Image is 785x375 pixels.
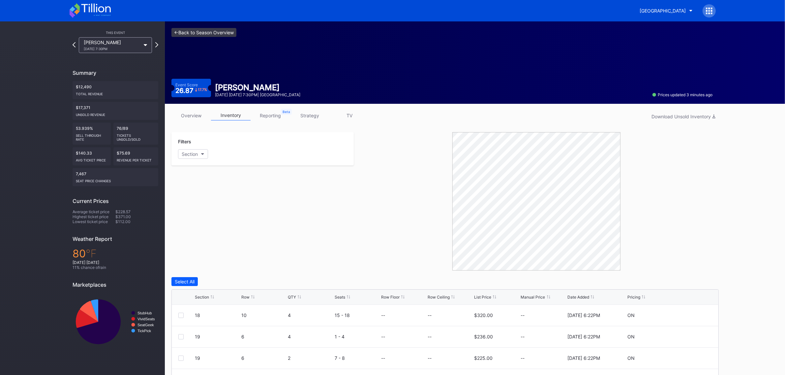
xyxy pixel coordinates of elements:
[474,334,493,339] div: $236.00
[175,87,207,94] div: 26.87
[640,8,686,14] div: [GEOGRAPHIC_DATA]
[171,110,211,121] a: overview
[86,247,97,260] span: ℉
[73,281,158,288] div: Marketplaces
[171,28,236,37] a: <-Back to Season Overview
[73,147,111,165] div: $140.33
[73,168,158,186] div: 7,467
[651,114,715,119] div: Download Unsold Inventory
[521,334,566,339] div: --
[428,295,450,300] div: Row Ceiling
[567,295,589,300] div: Date Added
[73,265,158,270] div: 11 % chance of rain
[635,5,698,17] button: [GEOGRAPHIC_DATA]
[73,293,158,351] svg: Chart title
[76,156,107,162] div: Avg ticket price
[474,295,491,300] div: List Price
[195,295,209,300] div: Section
[648,112,719,121] button: Download Unsold Inventory
[171,277,198,286] button: Select All
[211,110,251,121] a: inventory
[115,219,158,224] div: $112.00
[73,31,158,35] div: This Event
[84,47,140,51] div: [DATE] 7:30PM
[335,355,379,361] div: 7 - 8
[381,334,385,339] div: --
[178,149,208,159] button: Section
[73,219,115,224] div: Lowest ticket price
[335,295,345,300] div: Seats
[175,279,195,284] div: Select All
[73,81,158,99] div: $12,490
[241,312,286,318] div: 10
[76,110,155,117] div: Unsold Revenue
[115,209,158,214] div: $228.57
[381,355,385,361] div: --
[288,334,333,339] div: 4
[627,295,640,300] div: Pricing
[137,311,152,315] text: StubHub
[627,312,635,318] div: ON
[428,355,432,361] div: --
[73,209,115,214] div: Average ticket price
[73,198,158,204] div: Current Prices
[117,156,155,162] div: Revenue per ticket
[73,214,115,219] div: Highest ticket price
[474,312,493,318] div: $320.00
[73,247,158,260] div: 80
[428,312,432,318] div: --
[115,214,158,219] div: $371.00
[251,110,290,121] a: reporting
[288,295,296,300] div: QTY
[195,334,240,339] div: 19
[215,92,300,97] div: [DATE] [DATE] 7:30PM | [GEOGRAPHIC_DATA]
[241,295,250,300] div: Row
[288,312,333,318] div: 4
[521,355,566,361] div: --
[288,355,333,361] div: 2
[567,312,600,318] div: [DATE] 6:22PM
[84,40,140,51] div: [PERSON_NAME]
[175,82,198,87] div: Event Score
[567,334,600,339] div: [DATE] 6:22PM
[215,83,300,92] div: [PERSON_NAME]
[381,295,400,300] div: Row Floor
[73,260,158,265] div: [DATE] [DATE]
[521,295,545,300] div: Manual Price
[76,131,107,141] div: Sell Through Rate
[381,312,385,318] div: --
[627,334,635,339] div: ON
[113,147,158,165] div: $75.69
[428,334,432,339] div: --
[335,312,379,318] div: 15 - 18
[137,317,155,321] text: VividSeats
[73,102,158,120] div: $17,371
[137,323,154,327] text: SeatGeek
[335,334,379,339] div: 1 - 4
[178,139,347,144] div: Filters
[117,131,155,141] div: Tickets Unsold/Sold
[567,355,600,361] div: [DATE] 6:22PM
[182,151,198,157] div: Section
[521,312,566,318] div: --
[137,329,151,333] text: TickPick
[73,236,158,242] div: Weather Report
[241,355,286,361] div: 6
[241,334,286,339] div: 6
[474,355,493,361] div: $225.00
[330,110,369,121] a: TV
[195,355,240,361] div: 19
[76,176,155,183] div: seat price changes
[76,89,155,96] div: Total Revenue
[73,70,158,76] div: Summary
[627,355,635,361] div: ON
[198,88,207,92] div: 17.7 %
[290,110,330,121] a: strategy
[652,92,712,97] div: Prices updated 3 minutes ago
[113,123,158,145] div: 76/89
[73,123,111,145] div: 53.939%
[195,312,240,318] div: 18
